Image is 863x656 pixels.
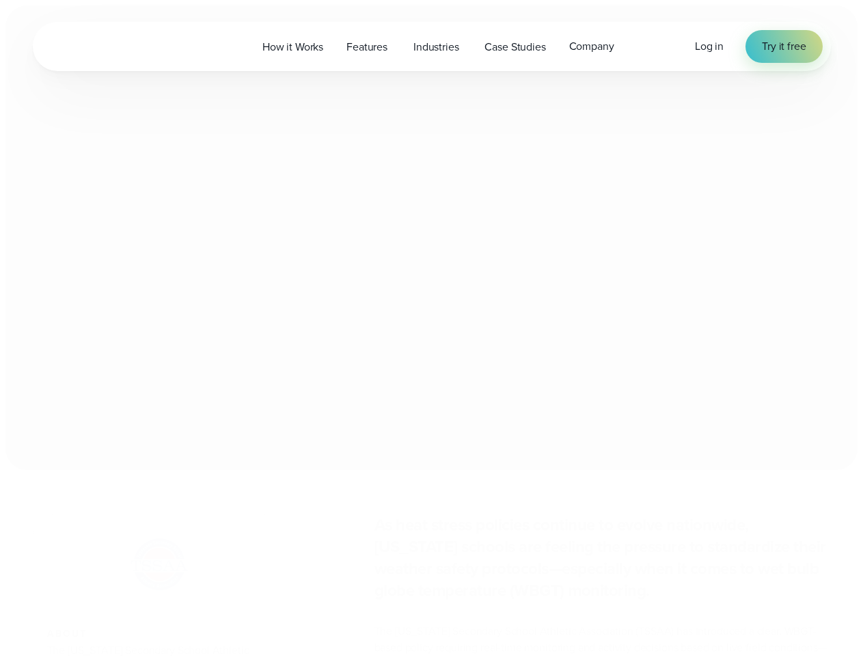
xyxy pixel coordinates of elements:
[251,33,335,61] a: How it Works
[695,38,724,55] a: Log in
[762,38,806,55] span: Try it free
[484,39,545,55] span: Case Studies
[262,39,323,55] span: How it Works
[569,38,614,55] span: Company
[346,39,387,55] span: Features
[413,39,458,55] span: Industries
[473,33,557,61] a: Case Studies
[745,30,822,63] a: Try it free
[695,38,724,54] span: Log in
